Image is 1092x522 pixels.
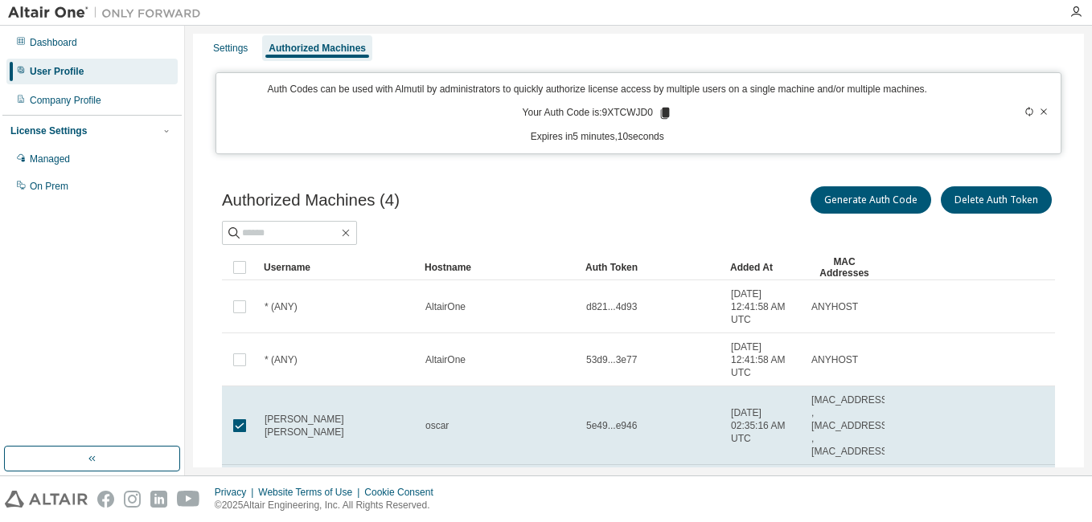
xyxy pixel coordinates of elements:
span: [DATE] 12:41:58 AM UTC [731,288,797,326]
div: On Prem [30,180,68,193]
div: Username [264,255,412,280]
div: Managed [30,153,70,165]
img: youtube.svg [177,491,200,508]
span: AltairOne [425,300,466,313]
button: Generate Auth Code [811,186,931,214]
div: Hostname [425,255,573,280]
div: Privacy [215,486,258,499]
span: ANYHOST [811,300,858,313]
p: Expires in 5 minutes, 10 seconds [226,130,968,144]
span: [DATE] 02:35:16 AM UTC [731,406,797,445]
span: * (ANY) [265,353,298,366]
img: linkedin.svg [150,491,167,508]
span: ANYHOST [811,353,858,366]
span: AltairOne [425,353,466,366]
div: Company Profile [30,94,101,107]
p: © 2025 Altair Engineering, Inc. All Rights Reserved. [215,499,443,512]
span: 5e49...e946 [586,419,637,432]
div: MAC Addresses [811,255,878,280]
img: instagram.svg [124,491,141,508]
span: d821...4d93 [586,300,637,313]
span: [MAC_ADDRESS] , [MAC_ADDRESS] , [MAC_ADDRESS] [811,394,890,458]
div: Authorized Machines [269,42,366,55]
span: * (ANY) [265,300,298,313]
div: Dashboard [30,36,77,49]
span: oscar [425,419,449,432]
div: Cookie Consent [364,486,442,499]
div: License Settings [10,124,87,137]
img: Altair One [8,5,209,21]
span: [PERSON_NAME] [PERSON_NAME] [265,413,411,438]
div: Added At [730,255,798,280]
span: [DATE] 12:41:58 AM UTC [731,341,797,379]
div: Auth Token [585,255,717,280]
img: altair_logo.svg [5,491,88,508]
span: 53d9...3e77 [586,353,637,366]
div: Settings [213,42,248,55]
img: facebook.svg [97,491,114,508]
p: Your Auth Code is: 9XTCWJD0 [523,106,672,120]
div: User Profile [30,65,84,78]
span: Authorized Machines (4) [222,191,400,210]
p: Auth Codes can be used with Almutil by administrators to quickly authorize license access by mult... [226,83,968,96]
button: Delete Auth Token [941,186,1052,214]
div: Website Terms of Use [258,486,364,499]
